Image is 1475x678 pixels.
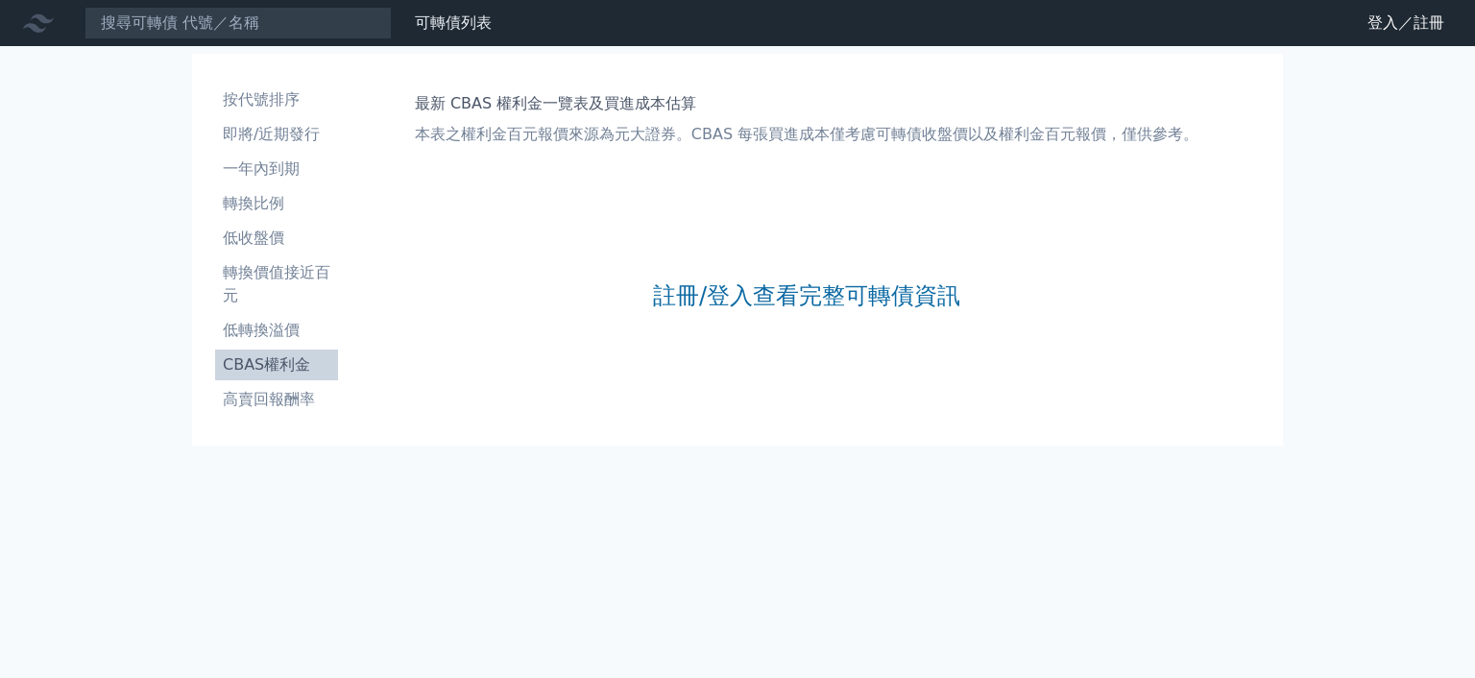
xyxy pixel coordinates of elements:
[215,315,338,346] a: 低轉換溢價
[215,123,338,146] li: 即將/近期發行
[215,227,338,250] li: 低收盤價
[215,353,338,376] li: CBAS權利金
[215,157,338,181] li: 一年內到期
[215,319,338,342] li: 低轉換溢價
[653,280,960,311] a: 註冊/登入查看完整可轉債資訊
[85,7,392,39] input: 搜尋可轉債 代號／名稱
[215,188,338,219] a: 轉換比例
[215,85,338,115] a: 按代號排序
[215,223,338,254] a: 低收盤價
[1352,8,1460,38] a: 登入／註冊
[415,123,1198,146] p: 本表之權利金百元報價來源為元大證券。CBAS 每張買進成本僅考慮可轉債收盤價以及權利金百元報價，僅供參考。
[415,13,492,32] a: 可轉債列表
[215,388,338,411] li: 高賣回報酬率
[215,261,338,307] li: 轉換價值接近百元
[215,119,338,150] a: 即將/近期發行
[215,257,338,311] a: 轉換價值接近百元
[215,154,338,184] a: 一年內到期
[215,88,338,111] li: 按代號排序
[415,92,1198,115] h1: 最新 CBAS 權利金一覽表及買進成本估算
[215,350,338,380] a: CBAS權利金
[215,192,338,215] li: 轉換比例
[215,384,338,415] a: 高賣回報酬率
